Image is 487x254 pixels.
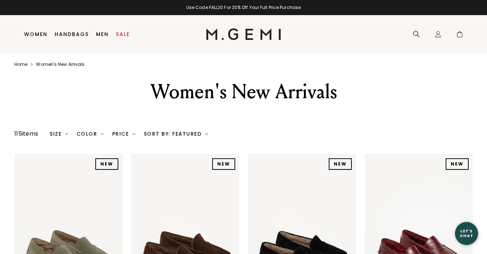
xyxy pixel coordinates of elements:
[55,31,89,37] a: Handbags
[112,131,135,137] div: Price
[77,131,104,137] div: Color
[36,62,85,67] a: Women's new arrivals
[110,79,377,105] div: Women's New Arrivals
[65,132,68,135] img: chevron-down.svg
[132,132,135,135] img: chevron-down.svg
[329,158,352,170] div: NEW
[50,131,68,137] div: Size
[14,130,38,138] div: 115 items
[116,31,130,37] a: Sale
[96,31,109,37] a: Men
[14,62,27,67] a: Home
[24,31,47,37] a: Women
[446,158,469,170] div: NEW
[144,131,208,137] div: Sort By: Featured
[206,28,281,40] img: M.Gemi
[455,229,478,238] div: Let's Chat
[212,158,235,170] div: NEW
[95,158,118,170] div: NEW
[101,132,104,135] img: chevron-down.svg
[205,132,208,135] img: chevron-down.svg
